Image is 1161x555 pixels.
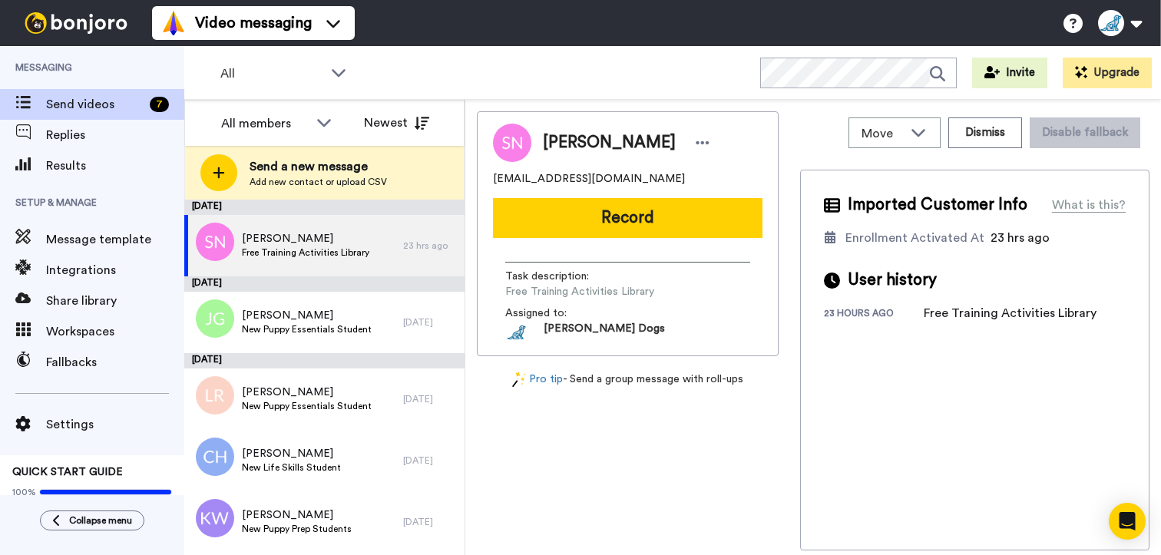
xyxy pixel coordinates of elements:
img: lr.png [196,376,234,415]
span: [PERSON_NAME] [242,385,372,400]
div: [DATE] [184,200,465,215]
span: All [220,64,323,83]
img: magic-wand.svg [512,372,526,388]
span: Results [46,157,184,175]
span: [PERSON_NAME] [242,507,352,523]
span: Replies [46,126,184,144]
div: - Send a group message with roll-ups [477,372,779,388]
span: [PERSON_NAME] [242,308,372,323]
button: Newest [352,107,441,138]
span: 23 hrs ago [991,232,1050,244]
span: Assigned to: [505,306,613,321]
img: sn.png [196,223,234,261]
img: jg.png [196,299,234,338]
div: Free Training Activities Library [924,304,1096,322]
span: Integrations [46,261,184,279]
button: Dismiss [948,117,1022,148]
span: New Puppy Essentials Student [242,323,372,335]
div: [DATE] [403,516,457,528]
button: Collapse menu [40,510,144,530]
span: Workspaces [46,322,184,341]
span: Send a new message [250,157,387,176]
img: ch.png [196,438,234,476]
div: [DATE] [403,393,457,405]
button: Upgrade [1063,58,1152,88]
div: All members [221,114,309,133]
div: 23 hrs ago [403,240,457,252]
span: [EMAIL_ADDRESS][DOMAIN_NAME] [493,171,685,187]
span: [PERSON_NAME] [543,131,676,154]
span: New Puppy Essentials Student [242,400,372,412]
span: 100% [12,486,36,498]
div: [DATE] [403,316,457,329]
span: Move [862,124,903,143]
img: Image of Selam Nesel [493,124,531,162]
img: bj-logo-header-white.svg [18,12,134,34]
span: User history [848,269,937,292]
span: [PERSON_NAME] [242,231,369,246]
button: Record [493,198,762,238]
div: 7 [150,97,169,112]
span: Video messaging [195,12,312,34]
span: Send videos [46,95,144,114]
span: [PERSON_NAME] [242,446,341,461]
button: Disable fallback [1030,117,1140,148]
span: Imported Customer Info [848,193,1027,216]
button: Invite [972,58,1047,88]
span: Add new contact or upload CSV [250,176,387,188]
span: Task description : [505,269,613,284]
div: [DATE] [184,353,465,368]
span: Fallbacks [46,353,184,372]
span: Settings [46,415,184,434]
img: kw.png [196,499,234,537]
div: [DATE] [184,276,465,292]
img: vm-color.svg [161,11,186,35]
div: What is this? [1052,196,1126,214]
span: Share library [46,292,184,310]
span: New Puppy Prep Students [242,523,352,535]
div: [DATE] [403,454,457,467]
img: 67ee44f4-e31c-4fea-bd08-8152384d68b7-1715273885.jpg [505,321,528,344]
span: QUICK START GUIDE [12,467,123,477]
a: Pro tip [512,372,563,388]
span: Free Training Activities Library [505,284,654,299]
div: Open Intercom Messenger [1109,503,1146,540]
span: Message template [46,230,184,249]
span: Free Training Activities Library [242,246,369,259]
div: Enrollment Activated At [845,229,984,247]
span: New Life Skills Student [242,461,341,474]
span: [PERSON_NAME] Dogs [544,321,665,344]
span: Collapse menu [69,514,132,527]
div: 23 hours ago [824,307,924,322]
